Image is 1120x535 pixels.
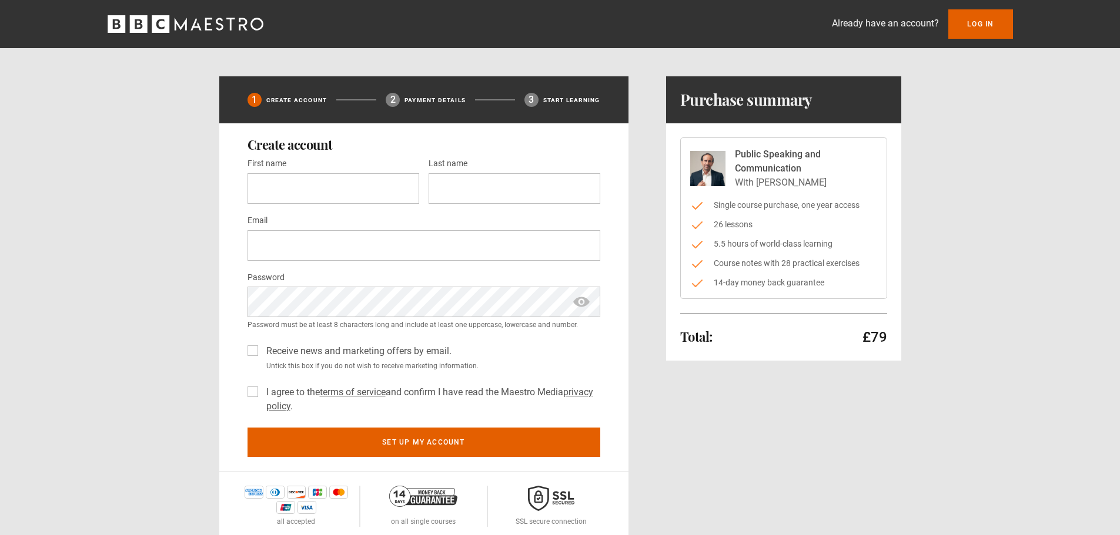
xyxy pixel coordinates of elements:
li: Course notes with 28 practical exercises [690,257,877,270]
div: 2 [386,93,400,107]
label: I agree to the and confirm I have read the Maestro Media . [262,385,600,413]
span: show password [572,287,591,317]
h2: Total: [680,329,713,344]
label: Receive news and marketing offers by email. [262,344,452,358]
img: mastercard [329,486,348,499]
p: With [PERSON_NAME] [735,176,877,190]
img: unionpay [276,501,295,514]
a: terms of service [320,386,386,398]
p: Create Account [266,96,327,105]
p: £79 [862,328,887,346]
label: Email [248,214,268,228]
img: visa [297,501,316,514]
img: amex [245,486,263,499]
li: 5.5 hours of world-class learning [690,238,877,250]
div: 3 [524,93,539,107]
img: discover [287,486,306,499]
div: 1 [248,93,262,107]
label: Last name [429,157,467,171]
li: 26 lessons [690,218,877,231]
label: First name [248,157,286,171]
p: all accepted [277,516,315,527]
p: Start learning [543,96,600,105]
h1: Purchase summary [680,90,813,109]
p: on all single courses [391,516,456,527]
svg: BBC Maestro [108,15,263,33]
button: Set up my account [248,428,600,457]
a: Log In [948,9,1012,39]
h2: Create account [248,137,600,152]
img: diners [266,486,285,499]
img: 14-day-money-back-guarantee-42d24aedb5115c0ff13b.png [389,486,457,507]
label: Password [248,271,285,285]
small: Untick this box if you do not wish to receive marketing information. [262,361,600,371]
p: Payment details [404,96,466,105]
p: Already have an account? [832,16,939,31]
small: Password must be at least 8 characters long and include at least one uppercase, lowercase and num... [248,319,600,330]
li: Single course purchase, one year access [690,199,877,211]
p: SSL secure connection [516,516,587,527]
p: Public Speaking and Communication [735,147,877,176]
li: 14-day money back guarantee [690,277,877,289]
img: jcb [308,486,327,499]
